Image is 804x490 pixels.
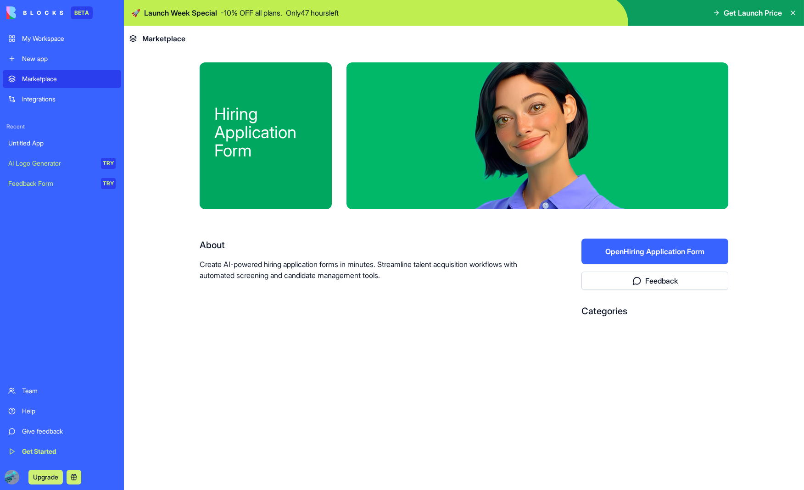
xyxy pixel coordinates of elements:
[3,382,121,400] a: Team
[5,470,19,484] img: ACg8ocIzXcBF8ptstId7r-8a5XNBVnQ3iuSmmJ1msLNv9Er5Yu8jas4=s96-c
[22,447,116,456] div: Get Started
[3,402,121,420] a: Help
[214,105,317,160] div: Hiring Application Form
[724,7,782,18] span: Get Launch Price
[3,29,121,48] a: My Workspace
[22,386,116,395] div: Team
[3,90,121,108] a: Integrations
[200,259,523,281] p: Create AI-powered hiring application forms in minutes. Streamline talent acquisition workflows wi...
[142,33,185,44] span: Marketplace
[6,6,93,19] a: BETA
[22,74,116,84] div: Marketplace
[3,174,121,193] a: Feedback FormTRY
[8,139,116,148] div: Untitled App
[3,154,121,173] a: AI Logo GeneratorTRY
[581,305,728,317] div: Categories
[200,239,523,251] div: About
[3,442,121,461] a: Get Started
[581,247,728,256] a: OpenHiring Application Form
[22,34,116,43] div: My Workspace
[3,70,121,88] a: Marketplace
[286,7,339,18] p: Only 47 hours left
[22,406,116,416] div: Help
[101,178,116,189] div: TRY
[22,54,116,63] div: New app
[101,158,116,169] div: TRY
[8,159,95,168] div: AI Logo Generator
[3,422,121,440] a: Give feedback
[8,179,95,188] div: Feedback Form
[581,272,728,290] button: Feedback
[28,472,63,481] a: Upgrade
[3,50,121,68] a: New app
[221,7,282,18] p: - 10 % OFF all plans.
[3,134,121,152] a: Untitled App
[131,7,140,18] span: 🚀
[71,6,93,19] div: BETA
[144,7,217,18] span: Launch Week Special
[22,427,116,436] div: Give feedback
[581,239,728,264] button: OpenHiring Application Form
[22,95,116,104] div: Integrations
[28,470,63,484] button: Upgrade
[6,6,63,19] img: logo
[3,123,121,130] span: Recent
